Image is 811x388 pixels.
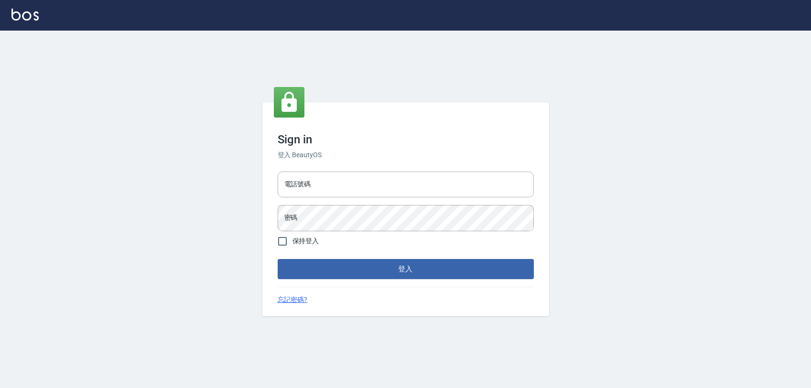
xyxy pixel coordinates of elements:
h3: Sign in [278,133,534,146]
h6: 登入 BeautyOS [278,150,534,160]
span: 保持登入 [292,236,319,246]
button: 登入 [278,259,534,279]
img: Logo [11,9,39,21]
a: 忘記密碼? [278,295,308,305]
